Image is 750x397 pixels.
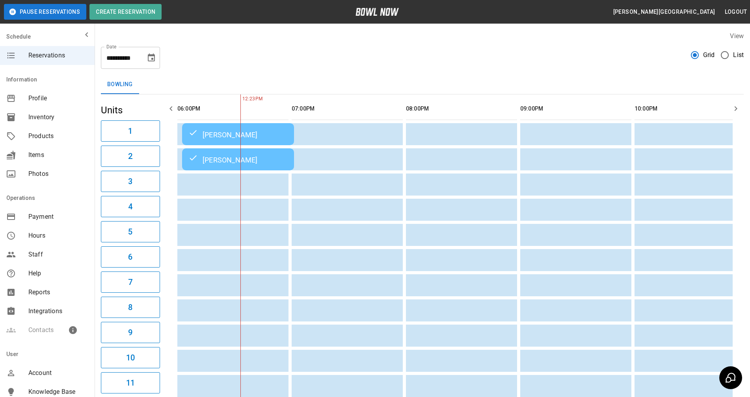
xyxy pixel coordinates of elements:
[733,50,744,60] span: List
[101,75,744,94] div: inventory tabs
[610,5,718,19] button: [PERSON_NAME][GEOGRAPHIC_DATA]
[128,125,132,137] h6: 1
[143,50,159,66] button: Choose date, selected date is Sep 6, 2025
[28,169,88,179] span: Photos
[28,94,88,103] span: Profile
[4,4,86,20] button: Pause Reservations
[128,150,132,162] h6: 2
[128,301,132,314] h6: 8
[128,175,132,188] h6: 3
[28,231,88,240] span: Hours
[128,251,132,263] h6: 6
[28,113,88,122] span: Inventory
[28,51,88,60] span: Reservations
[128,200,132,213] h6: 4
[126,377,135,389] h6: 11
[28,368,88,378] span: Account
[28,307,88,316] span: Integrations
[355,8,399,16] img: logo
[28,250,88,259] span: Staff
[101,196,160,217] button: 4
[28,212,88,222] span: Payment
[28,288,88,297] span: Reports
[101,271,160,293] button: 7
[101,246,160,268] button: 6
[101,104,160,116] h5: Units
[101,146,160,167] button: 2
[101,120,160,142] button: 1
[188,155,288,164] div: [PERSON_NAME]
[128,225,132,238] h6: 5
[101,347,160,368] button: 10
[28,150,88,160] span: Items
[101,75,139,94] button: Bowling
[722,5,750,19] button: Logout
[89,4,162,20] button: Create Reservation
[101,221,160,242] button: 5
[240,95,242,103] span: 12:23PM
[128,326,132,339] h6: 9
[101,171,160,192] button: 3
[28,269,88,278] span: Help
[703,50,715,60] span: Grid
[101,372,160,393] button: 11
[188,129,288,139] div: [PERSON_NAME]
[126,351,135,364] h6: 10
[101,297,160,318] button: 8
[128,276,132,288] h6: 7
[101,322,160,343] button: 9
[28,387,88,397] span: Knowledge Base
[28,131,88,141] span: Products
[730,32,744,40] label: View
